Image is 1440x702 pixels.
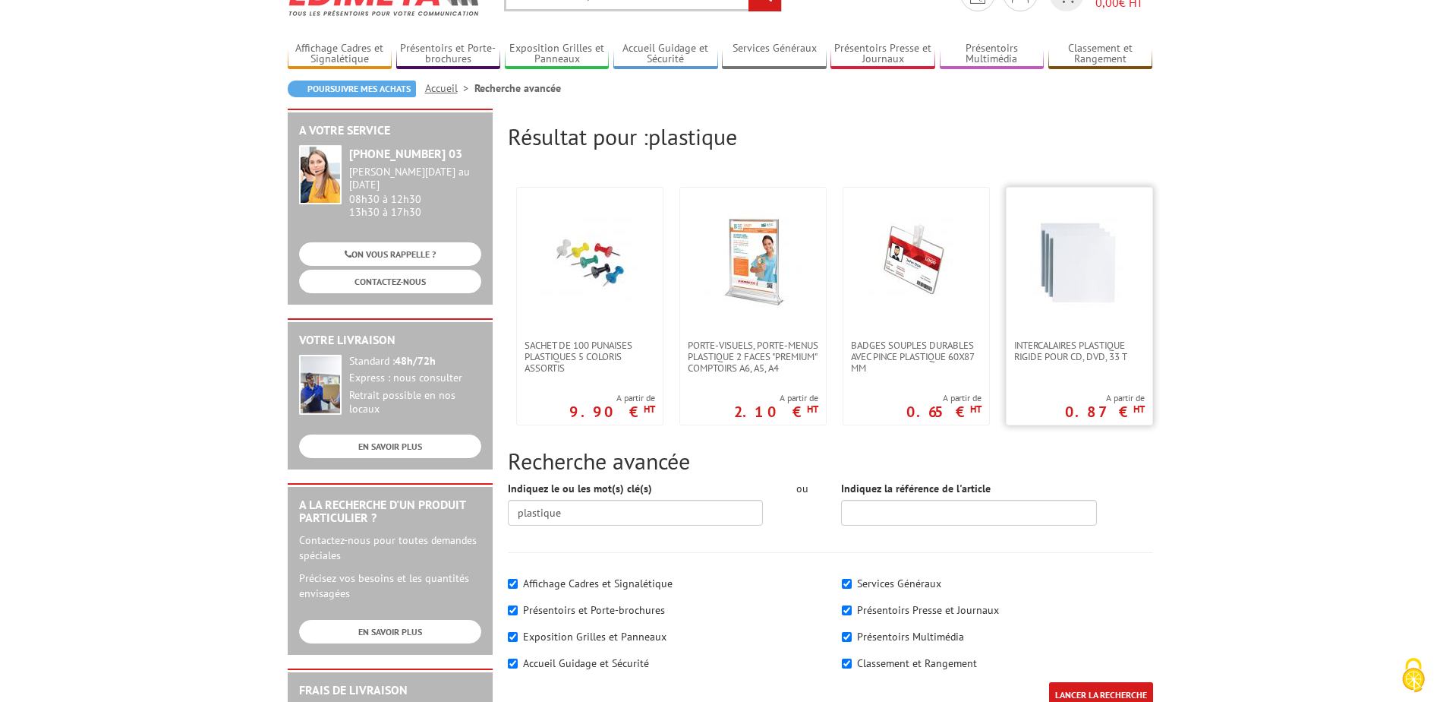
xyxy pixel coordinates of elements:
[970,403,982,416] sup: HT
[722,42,827,67] a: Services Généraux
[648,122,737,151] span: plastique
[613,42,718,67] a: Accueil Guidage et Sécurité
[644,403,655,416] sup: HT
[843,340,989,374] a: Badges souples durables avec pince plastique 60x87 mm
[299,684,481,697] h2: Frais de Livraison
[734,407,818,416] p: 2.10 €
[842,606,852,615] input: Présentoirs Presse et Journaux
[680,340,826,374] a: Porte-visuels, Porte-menus plastique 2 faces "Premium" comptoirs A6, A5, A4
[425,81,474,95] a: Accueil
[299,435,481,458] a: EN SAVOIR PLUS
[841,481,991,496] label: Indiquez la référence de l'article
[505,42,610,67] a: Exposition Grilles et Panneaux
[842,659,852,669] input: Classement et Rangement
[1007,340,1152,362] a: Intercalaires plastique rigide pour CD, DVD, 33 T
[508,659,518,669] input: Accueil Guidage et Sécurité
[857,577,941,590] label: Services Généraux
[1394,656,1432,694] img: Cookies (fenêtre modale)
[474,81,561,96] li: Recherche avancée
[569,407,655,416] p: 9.90 €
[540,210,639,309] img: Sachet de 100 punaises plastiques 5 coloris assortis
[1387,650,1440,702] button: Cookies (fenêtre modale)
[349,372,481,385] div: Express : nous consulter
[857,603,999,617] label: Présentoirs Presse et Journaux
[857,630,964,643] label: Présentoirs Multimédia
[395,354,436,368] strong: 48h/72h
[857,656,977,670] label: Classement et Rangement
[299,355,342,415] img: widget-livraison.jpg
[396,42,501,67] a: Présentoirs et Porte-brochures
[299,498,481,525] h2: A la recherche d'un produit particulier ?
[508,124,1153,149] h2: Résultat pour :
[523,656,649,670] label: Accueil Guidage et Sécurité
[906,407,982,416] p: 0.65 €
[288,81,416,97] a: Poursuivre mes achats
[299,620,481,643] a: EN SAVOIR PLUS
[569,392,655,404] span: A partir de
[523,630,666,643] label: Exposition Grilles et Panneaux
[786,481,818,496] div: ou
[299,242,481,266] a: ON VOUS RAPPELLE ?
[349,146,462,161] strong: [PHONE_NUMBER] 03
[349,166,481,191] div: [PERSON_NAME][DATE] au [DATE]
[688,340,818,374] span: Porte-visuels, Porte-menus plastique 2 faces "Premium" comptoirs A6, A5, A4
[1048,42,1153,67] a: Classement et Rangement
[867,210,966,309] img: Badges souples durables avec pince plastique 60x87 mm
[906,392,982,404] span: A partir de
[525,340,655,374] span: Sachet de 100 punaises plastiques 5 coloris assortis
[1030,210,1129,309] img: Intercalaires plastique rigide pour CD, DVD, 33 T
[508,606,518,615] input: Présentoirs et Porte-brochures
[830,42,935,67] a: Présentoirs Presse et Journaux
[288,42,392,67] a: Affichage Cadres et Signalétique
[842,579,852,589] input: Services Généraux
[299,334,481,347] h2: Votre livraison
[523,577,673,590] label: Affichage Cadres et Signalétique
[349,355,481,368] div: Standard :
[1065,407,1145,416] p: 0.87 €
[940,42,1045,67] a: Présentoirs Multimédia
[349,166,481,218] div: 08h30 à 12h30 13h30 à 17h30
[299,124,481,138] h2: A votre service
[508,481,652,496] label: Indiquez le ou les mot(s) clé(s)
[704,210,802,309] img: Porte-visuels, Porte-menus plastique 2 faces
[1133,403,1145,416] sup: HT
[734,392,818,404] span: A partir de
[807,403,818,416] sup: HT
[299,270,481,293] a: CONTACTEZ-NOUS
[299,145,342,204] img: widget-service.jpg
[851,340,982,374] span: Badges souples durables avec pince plastique 60x87 mm
[299,533,481,563] p: Contactez-nous pour toutes demandes spéciales
[508,632,518,642] input: Exposition Grilles et Panneaux
[523,603,665,617] label: Présentoirs et Porte-brochures
[1014,340,1145,362] span: Intercalaires plastique rigide pour CD, DVD, 33 T
[299,571,481,601] p: Précisez vos besoins et les quantités envisagées
[349,389,481,416] div: Retrait possible en nos locaux
[517,340,663,374] a: Sachet de 100 punaises plastiques 5 coloris assortis
[508,579,518,589] input: Affichage Cadres et Signalétique
[508,448,1153,473] h2: Recherche avancée
[1065,392,1145,404] span: A partir de
[842,632,852,642] input: Présentoirs Multimédia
